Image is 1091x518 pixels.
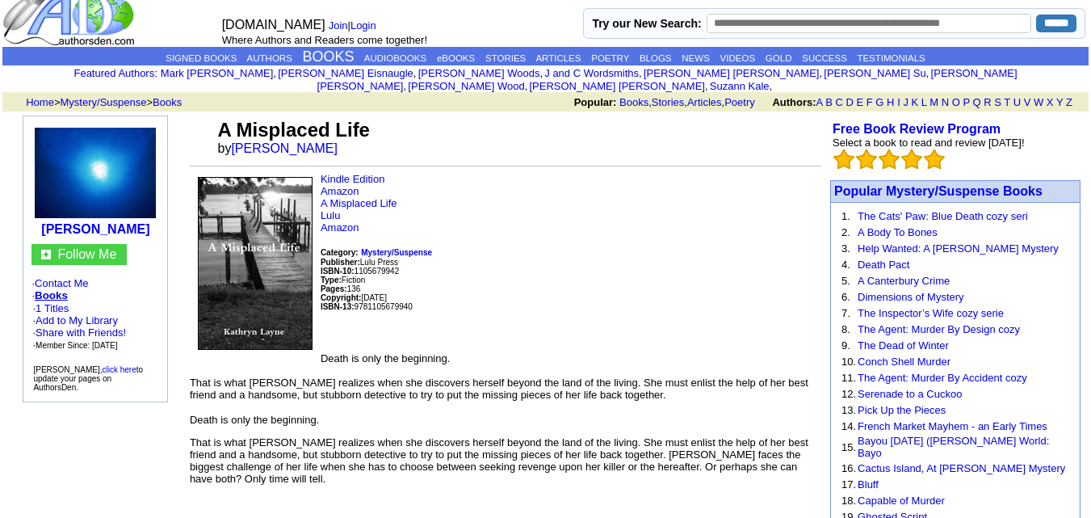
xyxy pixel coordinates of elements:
[485,53,526,63] a: STORIES
[592,17,701,30] label: Try our New Search:
[1013,96,1021,108] a: U
[833,122,1001,136] a: Free Book Review Program
[217,141,348,155] font: by
[41,250,51,259] img: gc.jpg
[153,96,182,108] a: Books
[166,53,237,63] a: SIGNED BOOKS
[406,82,408,91] font: i
[841,275,850,287] font: 5.
[36,326,126,339] a: Share with Friends!
[858,388,962,400] a: Serenade to a Cuckoo
[329,19,382,32] font: |
[834,184,1043,198] font: Popular Mystery/Suspense Books
[36,341,118,350] font: Member Since: [DATE]
[858,356,950,368] a: Conch Shell Murder
[361,293,386,302] font: [DATE]
[321,284,360,293] font: 136
[833,137,1025,149] font: Select a book to read and review [DATE]!
[841,291,850,303] font: 6.
[161,67,273,79] a: Mark [PERSON_NAME]
[841,323,850,335] font: 8.
[1066,96,1072,108] a: Z
[772,82,774,91] font: i
[574,96,617,108] b: Popular:
[984,96,991,108] a: R
[858,275,950,287] a: A Canterbury Crime
[858,323,1020,335] a: The Agent: Murder By Design cozy
[102,365,136,374] a: click here
[720,53,755,63] a: VIDEOS
[1047,96,1054,108] a: X
[841,242,850,255] font: 3.
[952,96,960,108] a: O
[222,18,325,32] font: [DOMAIN_NAME]
[321,248,359,257] b: Category:
[972,96,980,108] a: Q
[856,149,877,170] img: bigemptystars.png
[619,96,648,108] a: Books
[544,67,639,79] a: J and C Wordsmiths
[942,96,949,108] a: N
[766,53,792,63] a: GOLD
[867,96,873,108] a: F
[321,276,365,284] font: Fiction
[858,339,949,352] a: The Dead of Winter
[841,372,856,384] font: 11.
[321,267,355,276] b: ISBN-10:
[61,96,147,108] a: Mystery/Suspense
[321,267,399,276] font: 1105679942
[963,96,969,108] a: P
[574,96,1087,108] font: , , ,
[841,462,856,474] font: 16.
[190,436,821,485] p: That is what [PERSON_NAME] realizes when she discovers herself beyond the land of the living. She...
[26,96,54,108] a: Home
[802,53,847,63] a: SUCCESS
[321,209,341,221] a: Lulu
[858,495,945,507] a: Capable of Murder
[361,248,432,257] b: Mystery/Suspense
[350,19,376,32] a: Login
[591,53,629,63] a: POETRY
[57,247,116,261] a: Follow Me
[858,226,938,238] a: A Body To Bones
[32,314,126,351] font: · · ·
[35,128,156,218] img: 162555.jpg
[408,80,524,92] a: [PERSON_NAME] Wood
[841,478,856,491] font: 17.
[710,80,770,92] a: Suzann Kale
[33,365,143,392] font: [PERSON_NAME], to update your pages on AuthorsDen.
[321,197,397,209] a: A Misplaced Life
[921,96,927,108] a: L
[231,141,338,155] a: [PERSON_NAME]
[858,291,963,303] a: Dimensions of Mystery
[929,96,938,108] a: M
[846,96,853,108] a: D
[321,258,360,267] b: Publisher:
[822,69,824,78] font: i
[276,69,278,78] font: i
[1034,96,1043,108] a: W
[198,177,313,350] img: 51955.jpg
[321,221,359,234] a: Amazon
[858,435,1049,459] a: Bayou [DATE] ([PERSON_NAME] World: Bayo
[32,302,126,351] font: ·
[41,222,149,236] a: [PERSON_NAME]
[841,404,856,416] font: 13.
[841,420,856,432] font: 14.
[841,259,850,271] font: 4.
[36,314,118,326] a: Add to My Library
[1004,96,1010,108] a: T
[73,67,154,79] a: Featured Authors
[841,441,856,453] font: 15.
[36,302,69,314] a: 1 Titles
[329,19,348,32] a: Join
[924,149,945,170] img: bigemptystars.png
[317,67,1018,92] a: [PERSON_NAME] [PERSON_NAME]
[321,284,347,293] b: Pages:
[857,53,925,63] a: TESTIMONIALS
[929,69,930,78] font: i
[682,53,710,63] a: NEWS
[247,53,292,63] a: AUTHORS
